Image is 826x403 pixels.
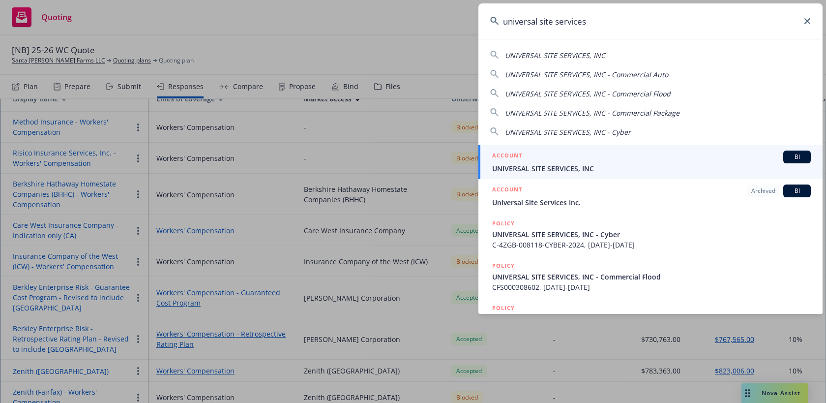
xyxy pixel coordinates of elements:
[505,108,679,118] span: UNIVERSAL SITE SERVICES, INC - Commercial Package
[478,298,823,340] a: POLICY
[505,127,631,137] span: UNIVERSAL SITE SERVICES, INC - Cyber
[787,186,807,195] span: BI
[492,303,515,313] h5: POLICY
[492,151,522,162] h5: ACCOUNT
[505,51,605,60] span: UNIVERSAL SITE SERVICES, INC
[478,3,823,39] input: Search...
[751,186,775,195] span: Archived
[478,213,823,255] a: POLICYUNIVERSAL SITE SERVICES, INC - CyberC-4ZGB-008118-CYBER-2024, [DATE]-[DATE]
[505,89,671,98] span: UNIVERSAL SITE SERVICES, INC - Commercial Flood
[478,145,823,179] a: ACCOUNTBIUNIVERSAL SITE SERVICES, INC
[492,261,515,271] h5: POLICY
[478,179,823,213] a: ACCOUNTArchivedBIUniversal Site Services Inc.
[492,185,522,196] h5: ACCOUNT
[492,218,515,228] h5: POLICY
[492,272,811,282] span: UNIVERSAL SITE SERVICES, INC - Commercial Flood
[492,282,811,292] span: CFS000308602, [DATE]-[DATE]
[478,255,823,298] a: POLICYUNIVERSAL SITE SERVICES, INC - Commercial FloodCFS000308602, [DATE]-[DATE]
[492,240,811,250] span: C-4ZGB-008118-CYBER-2024, [DATE]-[DATE]
[492,163,811,174] span: UNIVERSAL SITE SERVICES, INC
[787,153,807,161] span: BI
[492,197,811,208] span: Universal Site Services Inc.
[505,70,668,79] span: UNIVERSAL SITE SERVICES, INC - Commercial Auto
[492,229,811,240] span: UNIVERSAL SITE SERVICES, INC - Cyber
